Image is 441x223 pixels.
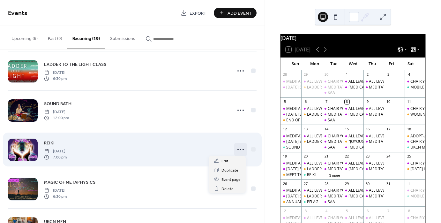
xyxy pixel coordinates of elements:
[324,99,329,104] div: 7
[301,166,322,172] div: LADDER TO THE LIGHT CLASS
[44,115,69,121] span: 12:00 pm
[44,76,67,81] span: 6:30 pm
[44,139,55,147] a: REIKI
[286,139,314,144] div: [DATE] SERVICE
[348,161,391,166] div: ALL LEVELS FLOW YOGA
[365,208,370,213] div: 6
[410,188,433,193] div: CHAIR YOGA
[280,139,301,144] div: SUNDAY SERVICE
[286,199,320,205] div: ANNUAL MEETING
[407,99,411,104] div: 11
[386,208,391,213] div: 7
[44,194,67,199] span: 6:30 pm
[365,181,370,186] div: 30
[348,139,426,144] div: "JOYOUS LONGEVITY" Lunch & Presentation
[303,208,308,213] div: 3
[307,106,350,112] div: ALL LEVELS FLOW YOGA
[365,154,370,159] div: 23
[343,85,363,90] div: TAI CHI
[328,112,351,117] div: MEDITATION
[405,215,425,221] div: CHAIR YOGA
[345,181,349,186] div: 29
[328,194,351,199] div: MEDITATION
[324,58,343,70] div: Tue
[343,194,363,199] div: TAI CHI
[221,167,238,174] span: Duplicate
[214,8,257,18] button: Add Event
[328,215,350,221] div: CHAIR YOGA
[303,72,308,77] div: 29
[286,134,310,139] div: MEDITATION
[343,106,363,112] div: ALL LEVELS FLOW YOGA
[282,127,287,131] div: 12
[405,161,425,166] div: CHAIR YOGA
[365,72,370,77] div: 2
[369,106,412,112] div: ALL LEVELS FLOW YOGA
[221,176,241,183] span: Event page
[386,127,391,131] div: 17
[382,58,401,70] div: Fri
[386,154,391,159] div: 24
[410,79,433,84] div: CHAIR YOGA
[43,26,67,49] button: Past (9)
[322,118,343,123] div: SAA
[307,172,316,178] div: REIKI
[301,194,322,199] div: LADDER TO THE LIGHT CLASS
[301,134,322,139] div: ALL LEVELS FLOW YOGA
[67,26,105,49] button: Recurring (19)
[363,194,384,199] div: MEDITATION
[307,166,360,172] div: LADDER TO THE LIGHT CLASS
[410,106,433,112] div: CHAIR YOGA
[343,58,363,70] div: Wed
[44,100,71,107] a: SOUND BATH
[343,79,363,84] div: ALL LEVELS FLOW YOGA
[328,161,350,166] div: CHAIR YOGA
[307,161,350,166] div: ALL LEVELS FLOW YOGA
[405,112,425,117] div: WOMEN'S RETREAT
[307,139,360,144] div: LADDER TO THE LIGHT CLASS
[369,188,412,193] div: ALL LEVELS FLOW YOGA
[369,215,412,221] div: ALL LEVELS FLOW YOGA
[301,79,322,84] div: ALL LEVELS FLOW YOGA
[348,112,379,117] div: [MEDICAL_DATA]
[348,188,391,193] div: ALL LEVELS FLOW YOGA
[348,79,391,84] div: ALL LEVELS FLOW YOGA
[301,215,322,221] div: ALL LEVELS FLOW YOGA
[343,134,363,139] div: ALL LEVELS FLOW YOGA
[328,145,335,150] div: SAA
[44,179,95,186] a: MAGIC OF METAPHYSICS
[343,112,363,117] div: TAI CHI
[44,61,106,68] a: LADDER TO THE LIGHT CLASS
[322,85,343,90] div: MEDITATION
[386,99,391,104] div: 10
[363,215,384,221] div: ALL LEVELS FLOW YOGA
[363,134,384,139] div: ALL LEVELS FLOW YOGA
[369,194,392,199] div: MEDITATION
[348,215,391,221] div: ALL LEVELS FLOW YOGA
[324,127,329,131] div: 14
[386,181,391,186] div: 31
[221,158,228,165] span: Edit
[282,181,287,186] div: 26
[326,172,342,178] button: 3 more
[280,34,425,42] div: [DATE]
[303,127,308,131] div: 13
[322,145,343,150] div: SAA
[343,139,363,144] div: "JOYOUS LONGEVITY" Lunch & Presentation
[410,215,433,221] div: CHAIR YOGA
[301,172,322,178] div: REIKI
[405,166,425,172] div: HALLOWEEN HOOPLA
[307,188,350,193] div: ALL LEVELS FLOW YOGA
[303,181,308,186] div: 27
[328,90,335,96] div: SAA
[345,99,349,104] div: 8
[348,194,379,199] div: [MEDICAL_DATA]
[305,58,324,70] div: Mon
[44,140,55,147] span: REIKI
[401,58,420,70] div: Sat
[322,194,343,199] div: MEDITATION
[405,194,425,199] div: MOBILE FOOD PANTRY
[343,161,363,166] div: ALL LEVELS FLOW YOGA
[363,139,384,144] div: MEDITATION
[280,194,301,199] div: SUNDAY SERVICE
